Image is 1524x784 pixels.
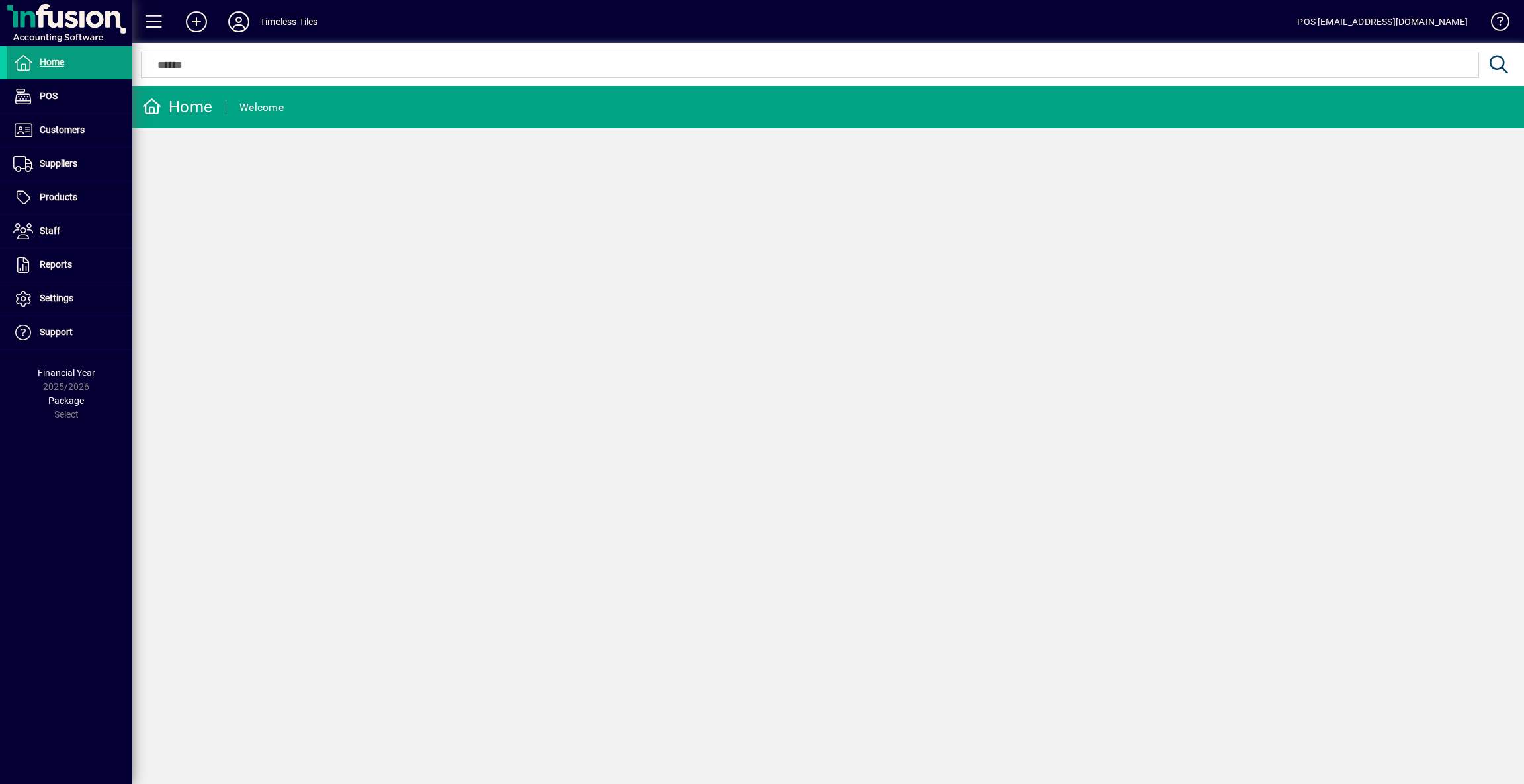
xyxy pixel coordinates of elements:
[40,57,64,67] span: Home
[40,259,72,270] span: Reports
[7,249,132,282] a: Reports
[218,10,260,34] button: Profile
[260,11,317,32] div: Timeless Tiles
[7,114,132,147] a: Customers
[142,97,212,118] div: Home
[40,91,58,101] span: POS
[40,192,77,202] span: Products
[239,97,284,118] div: Welcome
[40,327,73,337] span: Support
[7,215,132,248] a: Staff
[40,158,77,169] span: Suppliers
[1481,3,1507,46] a: Knowledge Base
[48,395,84,406] span: Package
[38,368,95,378] span: Financial Year
[175,10,218,34] button: Add
[7,316,132,349] a: Support
[7,147,132,180] a: Suppliers
[40,225,60,236] span: Staff
[1297,11,1468,32] div: POS [EMAIL_ADDRESS][DOMAIN_NAME]
[7,181,132,214] a: Products
[7,282,132,315] a: Settings
[7,80,132,113] a: POS
[40,124,85,135] span: Customers
[40,293,73,303] span: Settings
